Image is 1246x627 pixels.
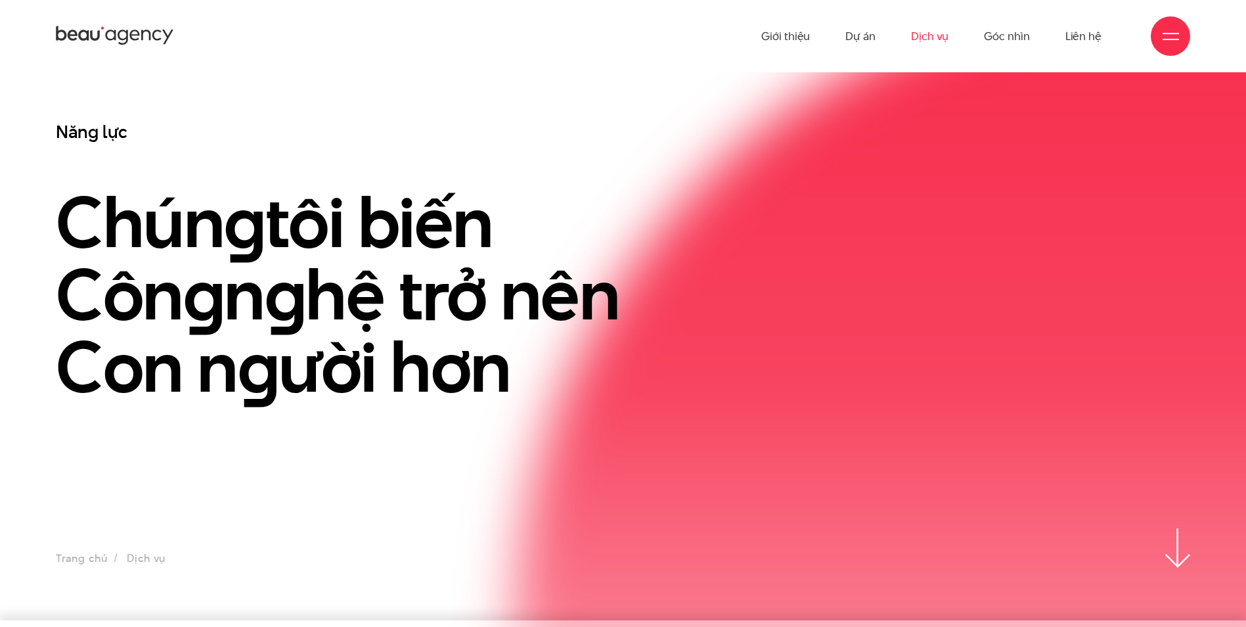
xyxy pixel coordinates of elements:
en: g [224,173,265,271]
en: g [183,245,225,344]
en: g [265,245,306,344]
h3: Năng lực [56,120,899,143]
en: g [238,317,279,416]
h1: Chún tôi biến Côn n hệ trở nên Con n ười hơn [56,186,899,403]
a: Trang chủ [56,551,107,566]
